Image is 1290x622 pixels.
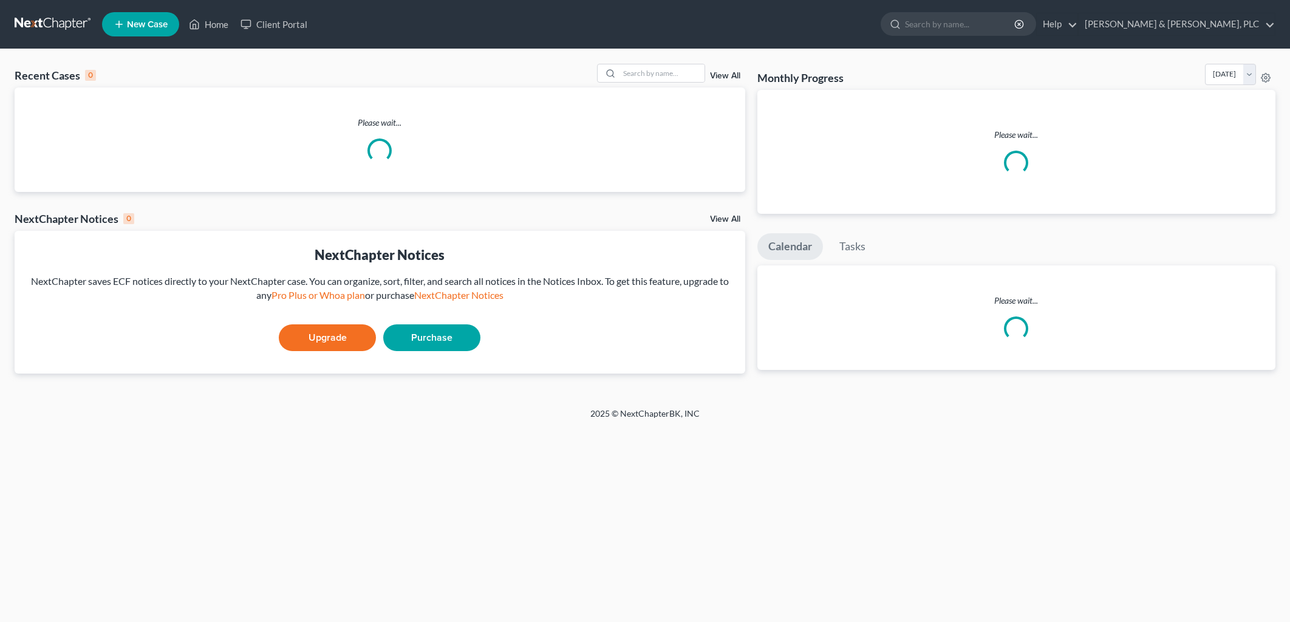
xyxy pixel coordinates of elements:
[414,289,503,301] a: NextChapter Notices
[767,129,1266,141] p: Please wait...
[1079,13,1275,35] a: [PERSON_NAME] & [PERSON_NAME], PLC
[757,295,1275,307] p: Please wait...
[15,68,96,83] div: Recent Cases
[271,289,365,301] a: Pro Plus or Whoa plan
[123,213,134,224] div: 0
[299,408,991,429] div: 2025 © NextChapterBK, INC
[710,215,740,224] a: View All
[619,64,705,82] input: Search by name...
[828,233,876,260] a: Tasks
[279,324,376,351] a: Upgrade
[757,233,823,260] a: Calendar
[183,13,234,35] a: Home
[15,211,134,226] div: NextChapter Notices
[234,13,313,35] a: Client Portal
[127,20,168,29] span: New Case
[1037,13,1077,35] a: Help
[383,324,480,351] a: Purchase
[15,117,745,129] p: Please wait...
[24,275,735,302] div: NextChapter saves ECF notices directly to your NextChapter case. You can organize, sort, filter, ...
[24,245,735,264] div: NextChapter Notices
[905,13,1016,35] input: Search by name...
[710,72,740,80] a: View All
[85,70,96,81] div: 0
[757,70,844,85] h3: Monthly Progress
